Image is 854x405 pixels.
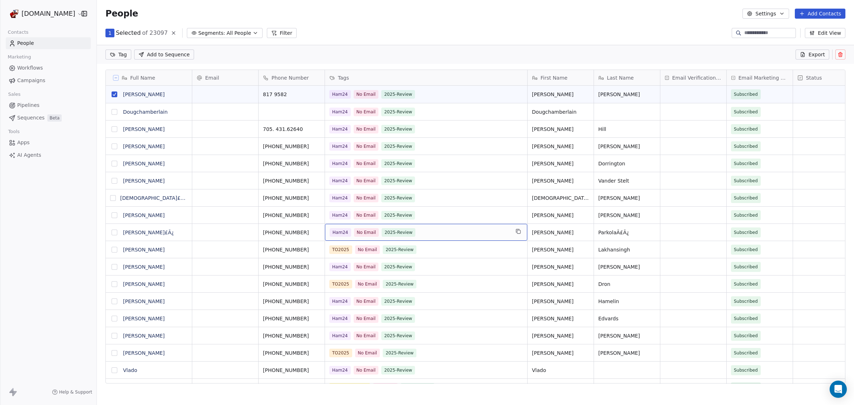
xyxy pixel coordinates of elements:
div: Email [192,70,258,85]
a: [PERSON_NAME] [123,350,165,356]
a: [PERSON_NAME] [123,264,165,270]
a: [PERSON_NAME] [123,178,165,184]
span: No Email [355,349,380,357]
a: Vlado [123,367,137,373]
span: [PHONE_NUMBER] [263,349,320,357]
span: [PHONE_NUMBER] [263,298,320,305]
span: Contacts [5,27,32,38]
span: Pipelines [17,102,39,109]
div: grid [106,86,192,384]
span: 2025-Review [382,228,415,237]
span: First Name [541,74,567,81]
span: Subscribed [734,315,758,322]
span: Subscribed [734,143,758,150]
span: [PERSON_NAME] [532,332,589,339]
span: Last Name [607,74,634,81]
span: Workflows [17,64,43,72]
span: Ham24 [329,142,351,151]
div: Last Name [594,70,660,85]
span: All People [227,29,251,37]
span: [PERSON_NAME] [532,384,589,391]
a: [PERSON_NAME] [123,91,165,97]
span: TO2025 [329,349,352,357]
button: 1 [105,29,114,37]
span: [DEMOGRAPHIC_DATA]£â€° [532,194,589,202]
span: Subscribed [734,384,758,391]
span: Subscribed [734,229,758,236]
span: ParkolaÃ£Ã¿ [598,229,656,236]
span: 817 9582 [263,91,320,98]
span: Export [808,51,825,58]
span: [PERSON_NAME] [532,263,589,270]
span: Ham24 [329,211,351,220]
button: Filter [267,28,297,38]
span: Help & Support [59,389,92,395]
button: Settings [742,9,789,19]
span: Segments: [198,29,225,37]
span: Subscribed [734,108,758,116]
span: Subscribed [734,367,758,374]
span: No Email [354,314,379,323]
div: Phone Number [259,70,325,85]
span: [PERSON_NAME] [532,126,589,133]
span: Subscribed [734,263,758,270]
span: No Email [354,90,379,99]
span: Email [205,74,219,81]
span: Subscribed [734,160,758,167]
span: Dell [598,384,656,391]
span: [PERSON_NAME] [598,91,656,98]
span: TO2025 [329,280,352,288]
span: Subscribed [734,298,758,305]
span: Email Verification Status [672,74,722,81]
a: Dougchamberlain [123,109,168,115]
span: Subscribed [734,332,758,339]
button: Edit View [805,28,845,38]
span: Subscribed [734,212,758,219]
a: [PERSON_NAME] [123,281,165,287]
span: No Email [354,194,379,202]
button: [DOMAIN_NAME] [9,8,76,20]
span: No Email [354,263,379,271]
span: Ham24 [329,194,351,202]
a: [PERSON_NAME] [123,247,165,253]
span: [PERSON_NAME] [532,281,589,288]
a: [PERSON_NAME] [123,316,165,321]
span: [PHONE_NUMBER] [263,212,320,219]
span: 2025-Review [383,245,416,254]
span: Subscribed [734,126,758,133]
span: [PERSON_NAME] [532,298,589,305]
span: Vlado [532,367,589,374]
span: Full Name [130,74,155,81]
span: Subscribed [734,91,758,98]
a: Campaigns [6,75,91,86]
a: Pipelines [6,99,91,111]
span: [PHONE_NUMBER] [263,263,320,270]
span: of 23097 [142,29,168,37]
span: Vander Stelt [598,177,656,184]
span: [PERSON_NAME] [532,246,589,253]
span: [PHONE_NUMBER] [263,229,320,236]
span: No Email [354,159,379,168]
button: Export [796,50,829,60]
div: First Name [528,70,594,85]
span: 2025-Review [381,314,415,323]
span: Subscribed [734,194,758,202]
span: Ham24 [329,314,351,323]
span: [PERSON_NAME] [598,349,656,357]
span: [PERSON_NAME] [532,349,589,357]
span: [PERSON_NAME] [532,143,589,150]
span: Selected [116,29,141,37]
span: Tools [5,126,23,137]
img: logomanalone.png [10,9,19,18]
span: [PERSON_NAME] [532,91,589,98]
span: No Email [373,383,398,392]
span: [PHONE_NUMBER] [263,315,320,322]
a: Apps [6,137,91,149]
span: No Email [354,211,379,220]
span: No Email [355,280,380,288]
span: 705. 431.62640 [263,126,320,133]
span: Hill [598,126,656,133]
span: No Email [354,228,379,237]
span: 2025-Review [381,125,415,133]
span: No Email [354,125,379,133]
